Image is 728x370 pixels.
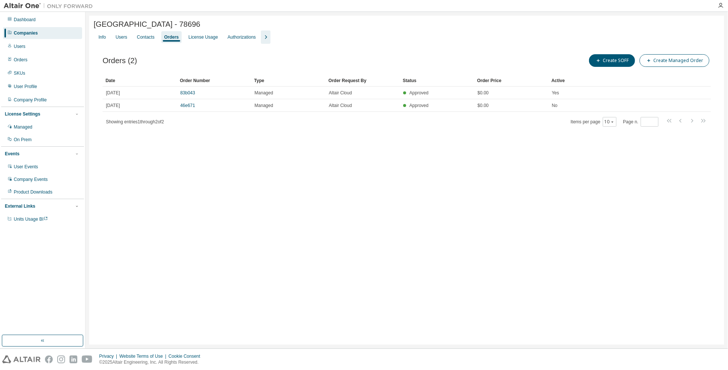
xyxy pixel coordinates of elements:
[227,34,256,40] div: Authorizations
[478,90,489,96] span: $0.00
[106,119,164,124] span: Showing entries 1 through 2 of 2
[329,75,397,87] div: Order Request By
[180,103,195,108] a: 46e671
[82,356,93,363] img: youtube.svg
[94,20,200,29] span: [GEOGRAPHIC_DATA] - 78696
[14,176,48,182] div: Company Events
[551,75,666,87] div: Active
[188,34,218,40] div: License Usage
[5,111,40,117] div: License Settings
[14,217,48,222] span: Units Usage BI
[14,30,38,36] div: Companies
[2,356,41,363] img: altair_logo.svg
[255,103,273,108] span: Managed
[5,151,19,157] div: Events
[14,124,32,130] div: Managed
[5,203,35,209] div: External Links
[103,56,137,65] span: Orders (2)
[99,359,205,366] p: © 2025 Altair Engineering, Inc. All Rights Reserved.
[137,34,154,40] div: Contacts
[14,43,25,49] div: Users
[98,34,106,40] div: Info
[164,34,179,40] div: Orders
[329,103,352,108] span: Altair Cloud
[410,103,428,108] span: Approved
[14,189,52,195] div: Product Downloads
[605,119,615,125] button: 10
[119,353,168,359] div: Website Terms of Use
[106,103,120,108] span: [DATE]
[14,164,38,170] div: User Events
[14,17,36,23] div: Dashboard
[45,356,53,363] img: facebook.svg
[69,356,77,363] img: linkedin.svg
[478,103,489,108] span: $0.00
[552,90,559,96] span: Yes
[106,75,174,87] div: Date
[57,356,65,363] img: instagram.svg
[329,90,352,96] span: Altair Cloud
[589,54,635,67] button: Create SOFF
[14,97,47,103] div: Company Profile
[552,103,557,108] span: No
[255,90,273,96] span: Managed
[180,90,195,95] a: 83b043
[410,90,428,95] span: Approved
[99,353,119,359] div: Privacy
[571,117,617,127] span: Items per page
[254,75,323,87] div: Type
[168,353,204,359] div: Cookie Consent
[4,2,97,10] img: Altair One
[106,90,120,96] span: [DATE]
[403,75,471,87] div: Status
[116,34,127,40] div: Users
[14,137,32,143] div: On Prem
[14,70,25,76] div: SKUs
[640,54,709,67] button: Create Managed Order
[14,84,37,90] div: User Profile
[477,75,546,87] div: Order Price
[14,57,27,63] div: Orders
[623,117,659,127] span: Page n.
[180,75,248,87] div: Order Number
